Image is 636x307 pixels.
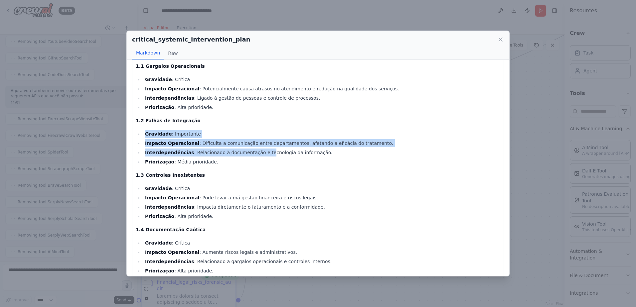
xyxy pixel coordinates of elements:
li: : Potencialmente causa atrasos no atendimento e redução na qualidade dos serviços. [143,85,500,93]
li: : Média prioridade. [143,158,500,166]
strong: 1.1 Gargalos Operacionais [136,63,205,69]
h2: critical_systemic_intervention_plan [132,35,250,44]
li: : Importante [143,130,500,138]
button: Markdown [132,47,164,59]
li: : Pode levar a má gestão financeira e riscos legais. [143,194,500,202]
strong: Interdependências [145,259,194,264]
strong: 1.4 Documentação Caótica [136,227,206,232]
strong: Interdependências [145,204,194,210]
strong: Gravidade [145,77,172,82]
li: : Crítica [143,239,500,247]
strong: Impacto Operacional [145,250,199,255]
li: : Crítica [143,75,500,83]
strong: Priorização [145,268,174,273]
strong: Gravidade [145,186,172,191]
li: : Alta prioridade. [143,103,500,111]
strong: Priorização [145,159,174,164]
li: : Aumenta riscos legais e administrativos. [143,248,500,256]
strong: Interdependências [145,150,194,155]
strong: Impacto Operacional [145,141,199,146]
li: : Dificulta a comunicação entre departamentos, afetando a eficácia do tratamento. [143,139,500,147]
strong: Gravidade [145,240,172,246]
button: Raw [164,47,182,59]
li: : Crítica [143,184,500,192]
li: : Impacta diretamente o faturamento e a conformidade. [143,203,500,211]
li: : Relacionado a gargalos operacionais e controles internos. [143,257,500,265]
li: : Relacionado à documentação e tecnologia da informação. [143,149,500,156]
strong: Priorização [145,214,174,219]
strong: 1.2 Falhas de Integração [136,118,201,123]
strong: Impacto Operacional [145,195,199,200]
strong: Interdependências [145,95,194,101]
strong: 1.3 Controles Inexistentes [136,172,205,178]
strong: Impacto Operacional [145,86,199,91]
strong: Gravidade [145,131,172,137]
li: : Alta prioridade. [143,212,500,220]
li: : Alta prioridade. [143,267,500,275]
strong: Priorização [145,105,174,110]
li: : Ligado à gestão de pessoas e controle de processos. [143,94,500,102]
